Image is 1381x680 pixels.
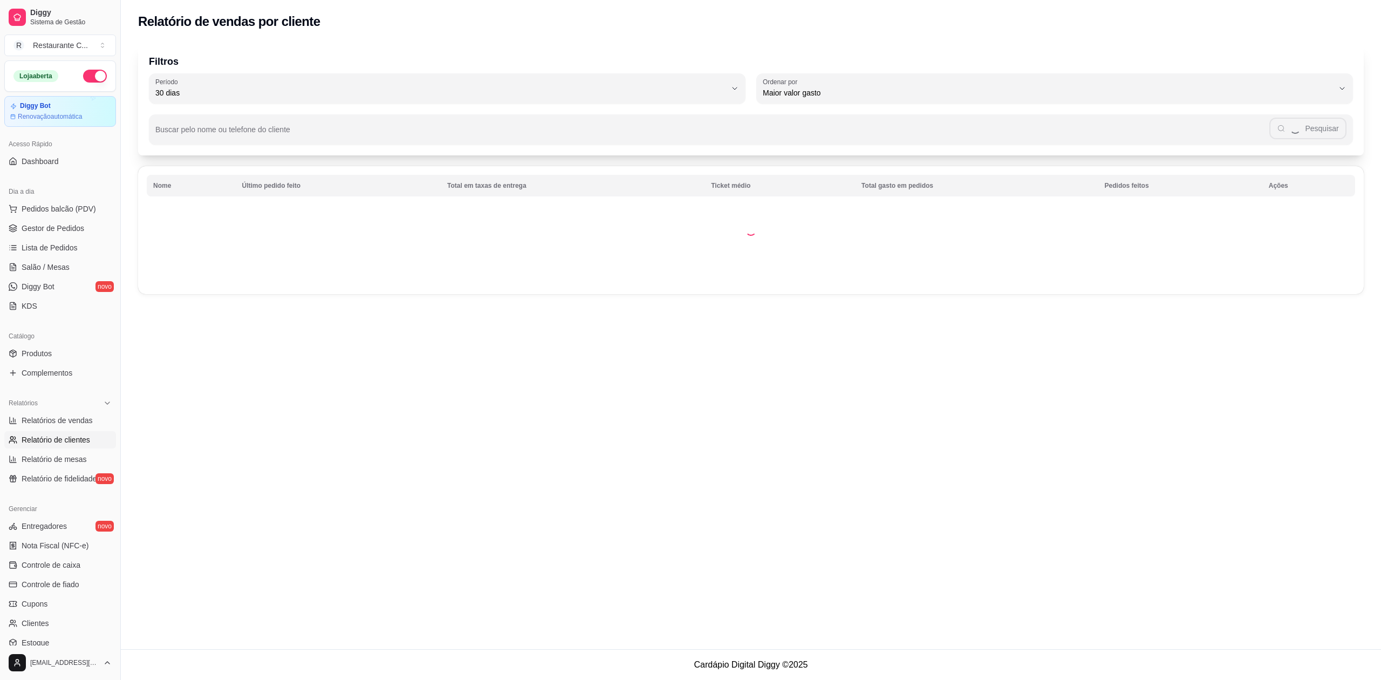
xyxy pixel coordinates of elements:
[22,223,84,234] span: Gestor de Pedidos
[763,87,1334,98] span: Maior valor gasto
[13,40,24,51] span: R
[4,259,116,276] a: Salão / Mesas
[4,183,116,200] div: Dia a dia
[4,278,116,295] a: Diggy Botnovo
[22,618,49,629] span: Clientes
[22,579,79,590] span: Controle de fiado
[83,70,107,83] button: Alterar Status
[4,239,116,256] a: Lista de Pedidos
[4,345,116,362] a: Produtos
[138,13,320,30] h2: Relatório de vendas por cliente
[22,156,59,167] span: Dashboard
[4,650,116,676] button: [EMAIL_ADDRESS][DOMAIN_NAME]
[4,412,116,429] a: Relatórios de vendas
[155,128,1269,139] input: Buscar pelo nome ou telefone do cliente
[4,634,116,651] a: Estoque
[4,595,116,613] a: Cupons
[4,451,116,468] a: Relatório de mesas
[4,470,116,487] a: Relatório de fidelidadenovo
[22,262,70,273] span: Salão / Mesas
[30,18,112,26] span: Sistema de Gestão
[30,658,99,667] span: [EMAIL_ADDRESS][DOMAIN_NAME]
[121,649,1381,680] footer: Cardápio Digital Diggy © 2025
[4,96,116,127] a: Diggy BotRenovaçãoautomática
[4,537,116,554] a: Nota Fiscal (NFC-e)
[22,368,72,378] span: Complementos
[22,540,88,551] span: Nota Fiscal (NFC-e)
[22,348,52,359] span: Produtos
[4,135,116,153] div: Acesso Rápido
[22,454,87,465] span: Relatório de mesas
[4,615,116,632] a: Clientes
[4,328,116,345] div: Catálogo
[4,364,116,382] a: Complementos
[30,8,112,18] span: Diggy
[22,203,96,214] span: Pedidos balcão (PDV)
[4,35,116,56] button: Select a team
[746,225,756,236] div: Loading
[4,153,116,170] a: Dashboard
[22,473,97,484] span: Relatório de fidelidade
[18,112,82,121] article: Renovação automática
[756,73,1353,104] button: Ordenar porMaior valor gasto
[22,301,37,311] span: KDS
[4,297,116,315] a: KDS
[4,4,116,30] a: DiggySistema de Gestão
[22,281,54,292] span: Diggy Bot
[4,576,116,593] a: Controle de fiado
[149,73,746,104] button: Período30 dias
[155,77,181,86] label: Período
[149,54,1353,69] p: Filtros
[155,87,726,98] span: 30 dias
[4,431,116,448] a: Relatório de clientes
[4,200,116,217] button: Pedidos balcão (PDV)
[4,220,116,237] a: Gestor de Pedidos
[33,40,88,51] div: Restaurante C ...
[20,102,51,110] article: Diggy Bot
[22,599,47,609] span: Cupons
[22,434,90,445] span: Relatório de clientes
[4,518,116,535] a: Entregadoresnovo
[22,415,93,426] span: Relatórios de vendas
[13,70,58,82] div: Loja aberta
[22,242,78,253] span: Lista de Pedidos
[9,399,38,407] span: Relatórios
[763,77,801,86] label: Ordenar por
[4,500,116,518] div: Gerenciar
[4,556,116,574] a: Controle de caixa
[22,637,49,648] span: Estoque
[22,560,80,570] span: Controle de caixa
[22,521,67,532] span: Entregadores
